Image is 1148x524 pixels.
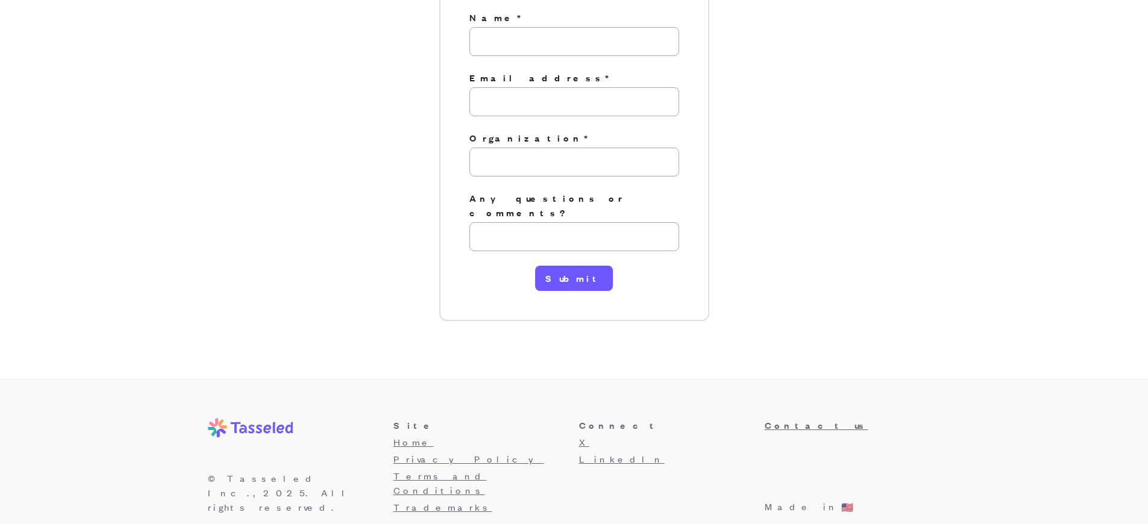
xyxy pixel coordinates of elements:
a: Home [394,435,434,448]
a: Privacy Policy [394,452,544,465]
a: Trademarks [394,501,492,513]
button: Submit [535,266,613,291]
a: X [579,435,589,448]
h3: Site [394,418,569,432]
a: LinkedIn [579,452,665,465]
label: Organization* [469,131,679,148]
p: © Tasseled Inc., 2025 . All rights reserved. [208,471,384,514]
a: Contact us [765,418,941,432]
label: Name* [469,10,679,27]
label: Email address* [469,70,679,87]
a: Terms and Conditions [394,469,487,496]
p: Made in [765,499,839,514]
h3: Connect [579,418,755,432]
p: 🇺🇸 [841,500,853,514]
label: Any questions or comments? [469,191,679,222]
